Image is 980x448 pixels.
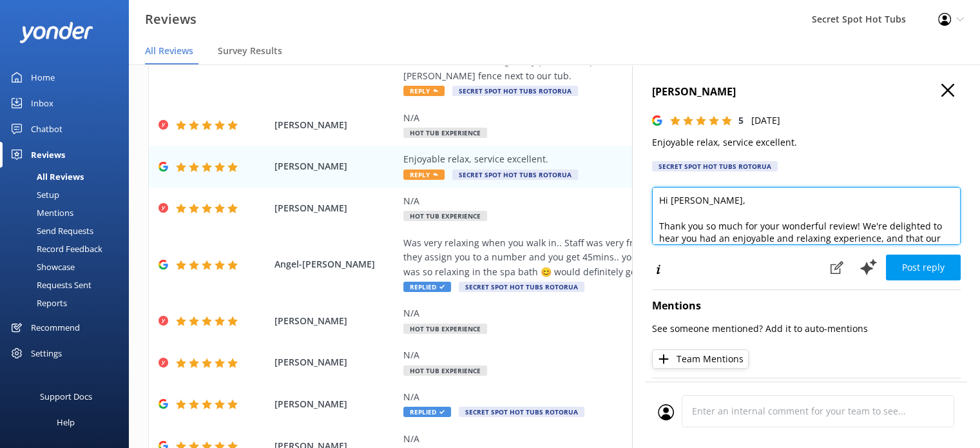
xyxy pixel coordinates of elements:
div: All Reviews [8,168,84,186]
div: N/A [403,194,873,208]
span: Replied [403,407,451,417]
a: Requests Sent [8,276,129,294]
div: Help [57,409,75,435]
div: Reviews [31,142,65,168]
a: Send Requests [8,222,129,240]
div: Reports [8,294,67,312]
span: Survey Results [218,44,282,57]
span: All Reviews [145,44,193,57]
a: Mentions [8,204,129,222]
div: N/A [403,111,873,125]
div: N/A [403,432,873,446]
a: All Reviews [8,168,129,186]
span: Secret Spot Hot Tubs Rotorua [459,282,584,292]
span: [PERSON_NAME] [274,118,397,132]
button: Team Mentions [652,349,749,369]
span: Reply [403,170,445,180]
div: N/A [403,390,873,404]
button: Close [941,84,954,98]
img: user_profile.svg [658,404,674,420]
img: yonder-white-logo.png [19,22,93,43]
span: [PERSON_NAME] [274,397,397,411]
h3: Reviews [145,9,197,30]
div: Recommend [31,315,80,340]
span: Hot Tub Experience [403,324,487,334]
p: [DATE] [751,113,780,128]
div: N/A [403,348,873,362]
button: Post reply [886,255,961,280]
span: Secret Spot Hot Tubs Rotorua [452,86,578,96]
div: Inbox [31,90,53,116]
span: Secret Spot Hot Tubs Rotorua [459,407,584,417]
span: [PERSON_NAME] [274,201,397,215]
a: Record Feedback [8,240,129,258]
div: N/A [403,306,873,320]
span: [PERSON_NAME] [274,355,397,369]
span: Hot Tub Experience [403,211,487,221]
span: Hot Tub Experience [403,365,487,376]
h4: Mentions [652,298,961,315]
a: Showcase [8,258,129,276]
span: Secret Spot Hot Tubs Rotorua [452,170,578,180]
div: Settings [31,340,62,366]
span: 5 [738,114,744,126]
div: Enjoyable relax, service excellent. [403,152,873,166]
h4: [PERSON_NAME] [652,84,961,101]
div: Send Requests [8,222,93,240]
span: [PERSON_NAME] [274,159,397,173]
a: Setup [8,186,129,204]
span: [PERSON_NAME] [274,314,397,328]
div: Showcase [8,258,75,276]
a: Reports [8,294,129,312]
p: See someone mentioned? Add it to auto-mentions [652,322,961,336]
div: Was very relaxing when you walk in.. Staff was very friendly... They have lockers for your person... [403,236,873,279]
span: Replied [403,282,451,292]
div: Home [31,64,55,90]
span: Hot Tub Experience [403,128,487,138]
div: Mentions [8,204,73,222]
span: Angel-[PERSON_NAME] [274,257,397,271]
div: Requests Sent [8,276,91,294]
div: Record Feedback [8,240,102,258]
div: Support Docs [40,384,92,409]
p: Enjoyable relax, service excellent. [652,135,961,150]
div: Setup [8,186,59,204]
textarea: Hi [PERSON_NAME], Thank you so much for your wonderful review! We're delighted to hear you had an... [652,187,961,245]
span: Reply [403,86,445,96]
div: Secret Spot Hot Tubs Rotorua [652,161,778,171]
div: Chatbot [31,116,62,142]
